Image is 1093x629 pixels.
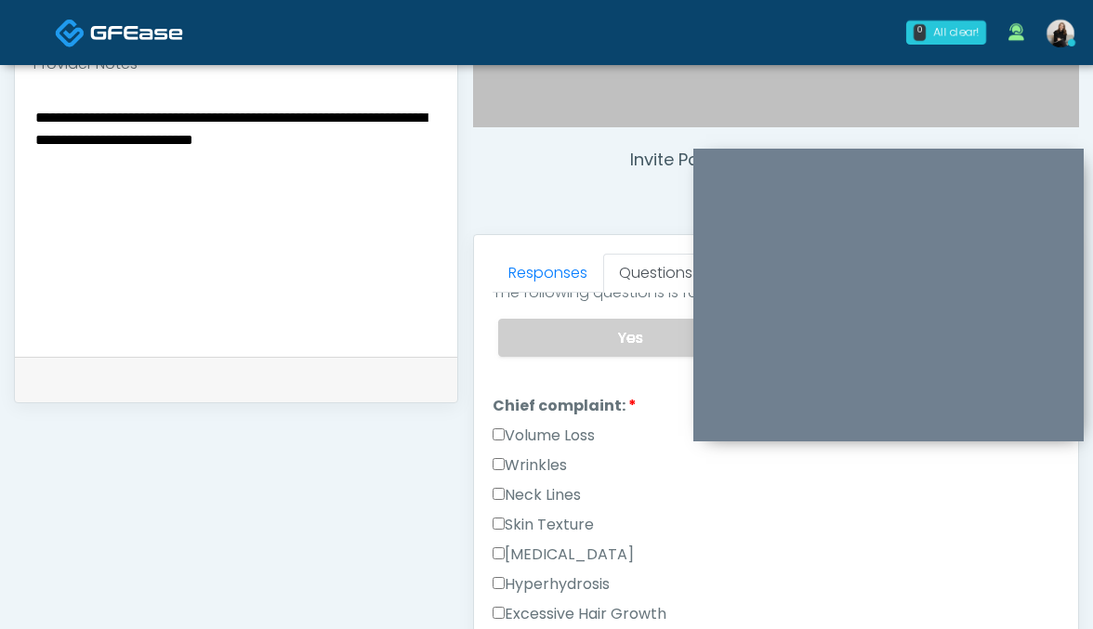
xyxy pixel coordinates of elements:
input: Wrinkles [493,458,505,470]
label: [MEDICAL_DATA] [493,544,634,566]
label: Volume Loss [493,425,595,447]
input: Skin Texture [493,518,505,530]
label: Hyperhydrosis [493,573,610,596]
a: Responses [493,254,603,293]
img: Docovia [90,23,183,42]
input: Hyperhydrosis [493,577,505,589]
a: 0 All clear! [895,13,997,52]
label: Skin Texture [493,514,594,536]
h4: Invite Participants to Video Session [473,150,1080,170]
label: Excessive Hair Growth [493,603,666,625]
input: Excessive Hair Growth [493,607,505,619]
div: The following questions is for Fillers, [MEDICAL_DATA], Biostimulator, example [493,282,1060,304]
img: Docovia [55,18,86,48]
input: Neck Lines [493,488,505,500]
label: Yes [498,319,764,357]
label: Neck Lines [493,484,581,506]
div: 0 [914,24,926,41]
input: Volume Loss [493,428,505,440]
a: Docovia [55,2,183,62]
div: All clear! [933,24,979,41]
input: [MEDICAL_DATA] [493,547,505,559]
button: Open LiveChat chat widget [15,7,71,63]
img: Sydney Lundberg [1047,20,1074,47]
label: Wrinkles [493,454,567,477]
a: Questions [603,254,708,293]
label: Chief complaint: [493,395,637,417]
